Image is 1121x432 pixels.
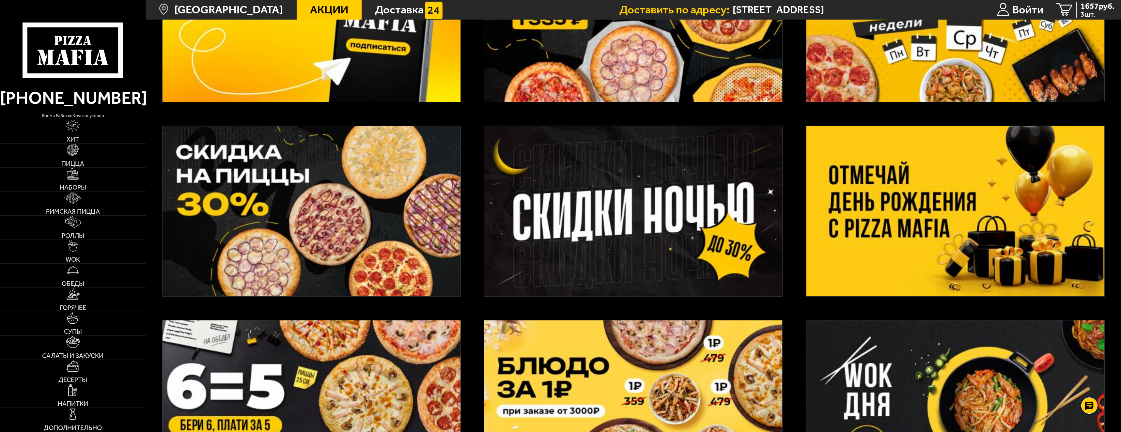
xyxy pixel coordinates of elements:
[62,233,84,239] span: Роллы
[310,4,348,15] span: Акции
[62,281,84,287] span: Обеды
[375,4,424,15] span: Доставка
[42,353,103,359] span: Салаты и закуски
[67,136,79,143] span: Хит
[619,4,733,15] span: Доставить по адресу:
[1081,2,1114,10] span: 1657 руб.
[1081,11,1114,18] span: 3 шт.
[61,161,84,167] span: Пицца
[44,425,102,431] span: Дополнительно
[174,4,283,15] span: [GEOGRAPHIC_DATA]
[425,2,443,19] img: 15daf4d41897b9f0e9f617042186c801.svg
[66,256,80,263] span: WOK
[60,184,86,191] span: Наборы
[58,401,88,407] span: Напитки
[64,329,82,335] span: Супы
[46,208,100,215] span: Римская пицца
[60,305,86,311] span: Горячее
[1012,4,1043,15] span: Войти
[733,4,957,16] input: Ваш адрес доставки
[58,377,87,383] span: Десерты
